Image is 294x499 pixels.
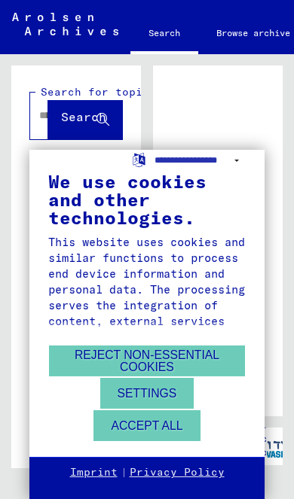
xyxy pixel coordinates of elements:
div: We use cookies and other technologies. [48,172,246,227]
button: Accept all [93,410,200,441]
button: Reject non-essential cookies [49,345,245,376]
a: Imprint [70,465,118,480]
a: Privacy Policy [130,465,225,480]
button: Settings [100,378,194,409]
